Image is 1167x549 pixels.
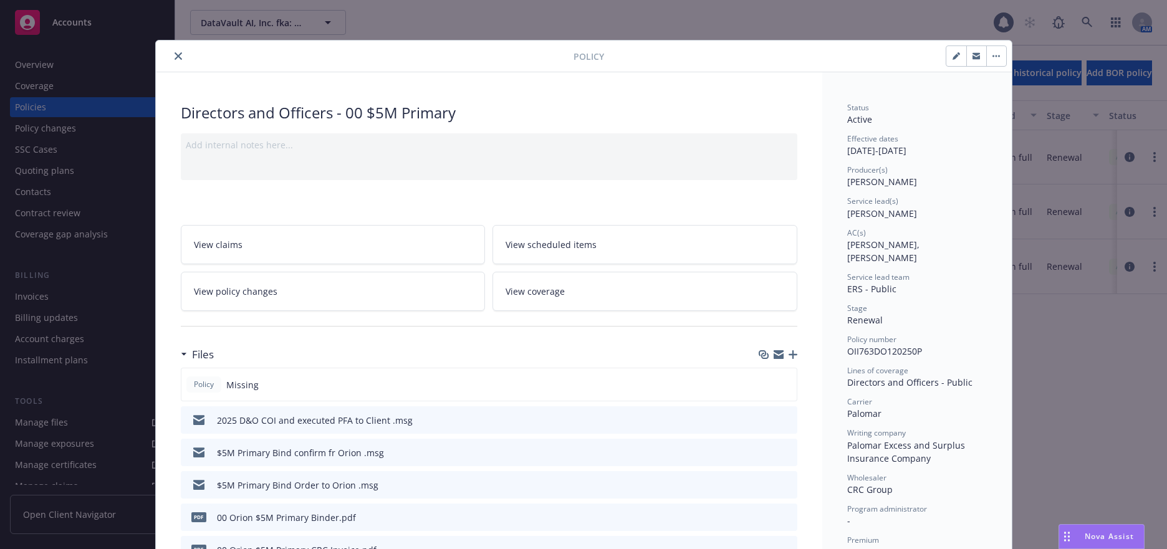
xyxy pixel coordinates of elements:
span: [PERSON_NAME] [847,208,917,219]
span: Nova Assist [1085,531,1134,542]
span: Policy [574,50,604,63]
span: [PERSON_NAME], [PERSON_NAME] [847,239,922,264]
span: Policy [191,379,216,390]
span: View policy changes [194,285,277,298]
div: Add internal notes here... [186,138,792,151]
div: 2025 D&O COI and executed PFA to Client .msg [217,414,413,427]
button: preview file [781,511,792,524]
div: Drag to move [1059,525,1075,548]
button: download file [761,479,771,492]
span: Stage [847,303,867,313]
div: Files [181,346,214,363]
div: Directors and Officers - 00 $5M Primary [181,102,797,123]
span: [PERSON_NAME] [847,176,917,188]
div: $5M Primary Bind confirm fr Orion .msg [217,446,384,459]
button: download file [761,414,771,427]
button: preview file [781,446,792,459]
span: Program administrator [847,504,927,514]
div: $5M Primary Bind Order to Orion .msg [217,479,378,492]
button: preview file [781,479,792,492]
span: ERS - Public [847,283,896,295]
a: View scheduled items [492,225,797,264]
span: AC(s) [847,227,866,238]
button: close [171,49,186,64]
span: Palomar [847,408,881,419]
span: View scheduled items [506,238,597,251]
span: pdf [191,512,206,522]
span: CRC Group [847,484,893,495]
span: Effective dates [847,133,898,144]
span: Service lead(s) [847,196,898,206]
span: Lines of coverage [847,365,908,376]
button: preview file [781,414,792,427]
span: Wholesaler [847,472,886,483]
span: - [847,515,850,527]
span: Missing [226,378,259,391]
h3: Files [192,346,214,363]
span: Producer(s) [847,165,888,175]
span: View claims [194,238,243,251]
a: View coverage [492,272,797,311]
span: Service lead team [847,272,910,282]
button: download file [761,511,771,524]
span: Premium [847,535,879,545]
span: OII763DO120250P [847,345,922,357]
span: Renewal [847,314,883,326]
span: Carrier [847,396,872,407]
a: View policy changes [181,272,486,311]
a: View claims [181,225,486,264]
span: Policy number [847,334,896,345]
span: Palomar Excess and Surplus Insurance Company [847,439,968,464]
span: Status [847,102,869,113]
div: [DATE] - [DATE] [847,133,987,157]
button: download file [761,446,771,459]
span: Writing company [847,427,906,438]
span: View coverage [506,285,565,298]
div: 00 Orion $5M Primary Binder.pdf [217,511,356,524]
span: Directors and Officers - Public [847,376,972,388]
button: Nova Assist [1059,524,1145,549]
span: Active [847,113,872,125]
